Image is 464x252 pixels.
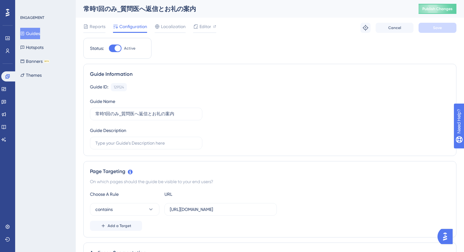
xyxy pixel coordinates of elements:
[90,98,115,105] div: Guide Name
[90,190,159,198] div: Choose A Rule
[119,23,147,30] span: Configuration
[419,23,456,33] button: Save
[95,111,197,117] input: Type your Guide’s Name here
[44,60,50,63] div: BETA
[124,46,135,51] span: Active
[20,28,40,39] button: Guides
[20,69,42,81] button: Themes
[90,23,105,30] span: Reports
[114,85,124,90] div: 129124
[20,15,44,20] div: ENGAGEMENT
[90,203,159,216] button: contains
[83,4,403,13] div: 常時1回のみ_質問医へ返信とお礼の案内
[419,4,456,14] button: Publish Changes
[90,70,450,78] div: Guide Information
[90,127,126,134] div: Guide Description
[170,206,271,213] input: yourwebsite.com/path
[422,6,453,11] span: Publish Changes
[164,190,234,198] div: URL
[199,23,211,30] span: Editor
[161,23,186,30] span: Localization
[20,42,44,53] button: Hotspots
[376,23,413,33] button: Cancel
[90,178,450,185] div: On which pages should the guide be visible to your end users?
[90,83,108,91] div: Guide ID:
[15,2,39,9] span: Need Help?
[388,25,401,30] span: Cancel
[90,45,104,52] div: Status:
[433,25,442,30] span: Save
[90,168,450,175] div: Page Targeting
[108,223,131,228] span: Add a Target
[20,56,50,67] button: BannersBETA
[95,140,197,147] input: Type your Guide’s Description here
[90,221,142,231] button: Add a Target
[437,227,456,246] iframe: UserGuiding AI Assistant Launcher
[95,206,113,213] span: contains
